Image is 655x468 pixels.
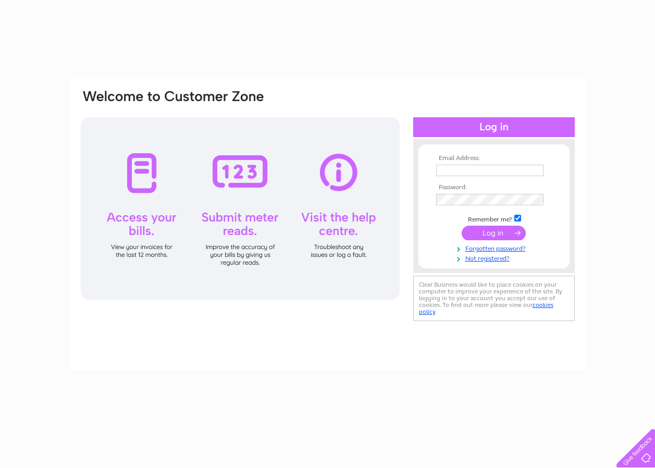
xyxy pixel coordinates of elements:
[434,184,554,191] th: Password:
[462,226,526,240] input: Submit
[436,253,554,263] a: Not registered?
[434,155,554,162] th: Email Address:
[434,213,554,224] td: Remember me?
[419,301,553,315] a: cookies policy
[436,243,554,253] a: Forgotten password?
[413,276,575,321] div: Clear Business would like to place cookies on your computer to improve your experience of the sit...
